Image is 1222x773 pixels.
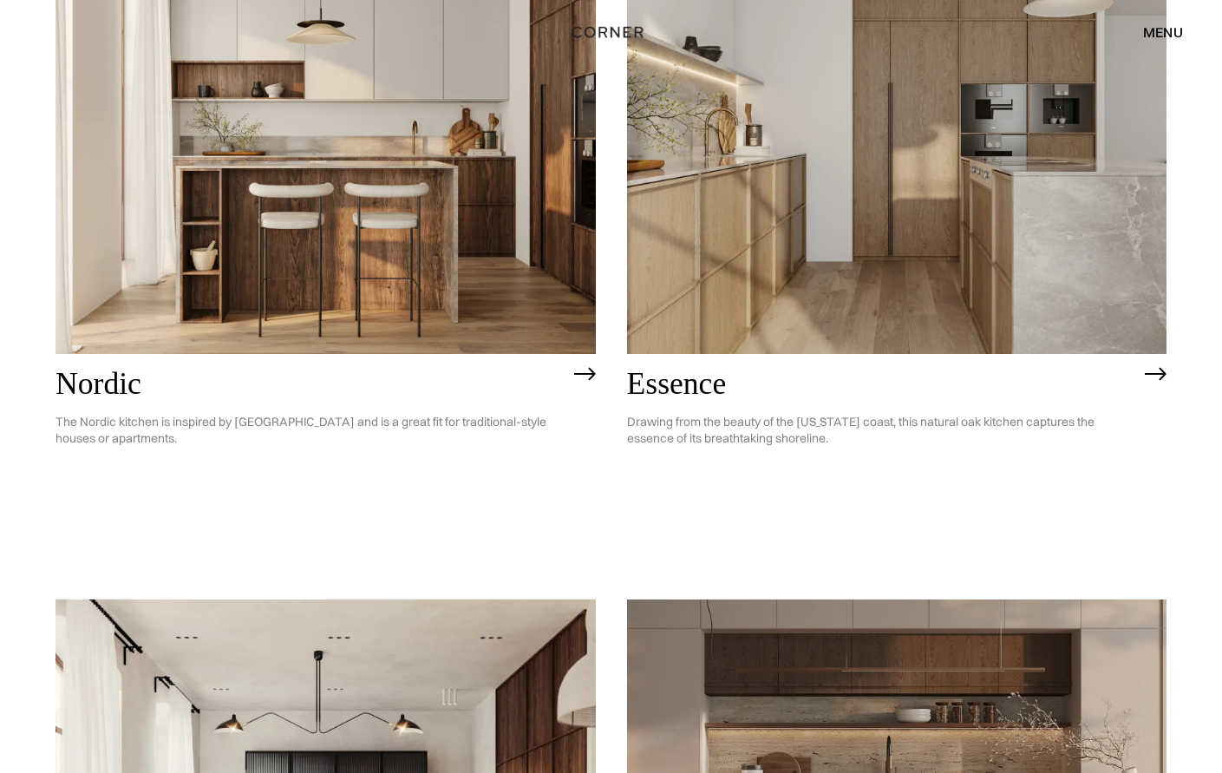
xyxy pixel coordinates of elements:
p: The Nordic kitchen is inspired by [GEOGRAPHIC_DATA] and is a great fit for traditional-style hous... [56,401,565,460]
div: menu [1143,25,1183,39]
h2: Essence [627,367,1137,401]
p: Drawing from the beauty of the [US_STATE] coast, this natural oak kitchen captures the essence of... [627,401,1137,460]
a: home [553,21,670,43]
div: menu [1126,17,1183,47]
h2: Nordic [56,367,565,401]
